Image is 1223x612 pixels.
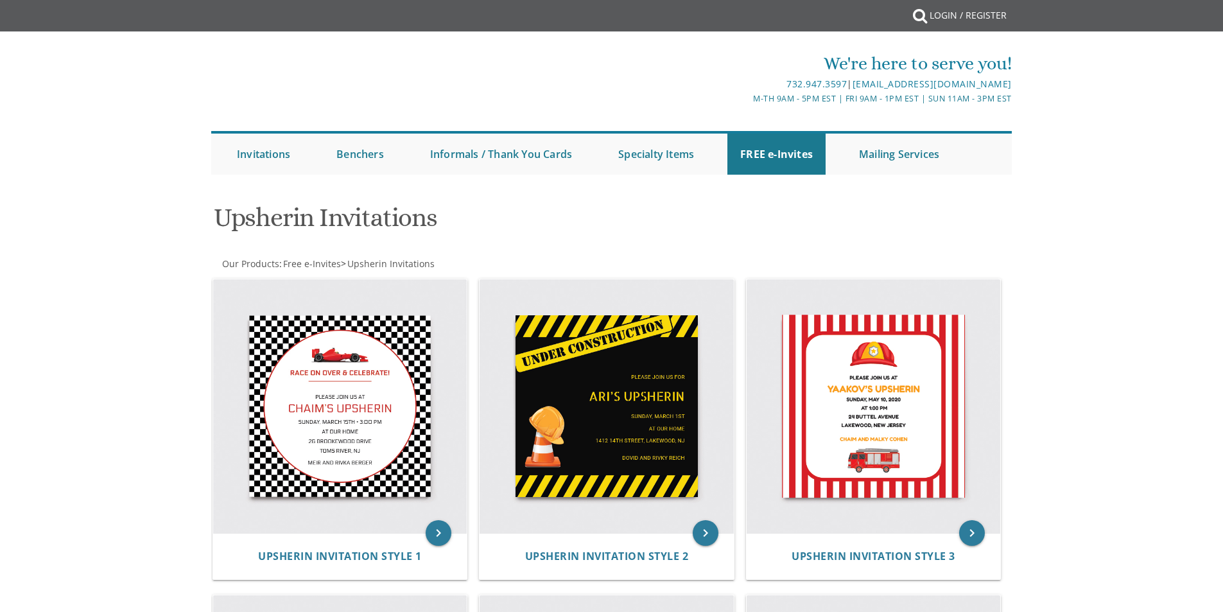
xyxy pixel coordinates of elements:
a: Free e-Invites [282,258,341,270]
a: Upsherin Invitations [346,258,435,270]
a: keyboard_arrow_right [959,520,985,546]
img: Upsherin Invitation Style 1 [213,279,467,534]
div: We're here to serve you! [479,51,1012,76]
img: Upsherin Invitation Style 2 [480,279,734,534]
a: Specialty Items [605,134,707,175]
a: Invitations [224,134,303,175]
a: Benchers [324,134,397,175]
a: Our Products [221,258,279,270]
span: Upsherin Invitation Style 3 [792,549,955,563]
div: M-Th 9am - 5pm EST | Fri 9am - 1pm EST | Sun 11am - 3pm EST [479,92,1012,105]
a: Upsherin Invitation Style 2 [525,550,689,563]
span: Upsherin Invitation Style 1 [258,549,422,563]
a: Upsherin Invitation Style 3 [792,550,955,563]
a: FREE e-Invites [727,134,826,175]
a: Informals / Thank You Cards [417,134,585,175]
a: 732.947.3597 [786,78,847,90]
a: [EMAIL_ADDRESS][DOMAIN_NAME] [853,78,1012,90]
a: keyboard_arrow_right [693,520,718,546]
img: Upsherin Invitation Style 3 [747,279,1001,534]
span: Free e-Invites [283,258,341,270]
h1: Upsherin Invitations [214,204,738,241]
span: > [341,258,435,270]
span: Upsherin Invitations [347,258,435,270]
span: Upsherin Invitation Style 2 [525,549,689,563]
a: keyboard_arrow_right [426,520,451,546]
div: | [479,76,1012,92]
a: Mailing Services [846,134,952,175]
a: Upsherin Invitation Style 1 [258,550,422,563]
div: : [211,258,612,270]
